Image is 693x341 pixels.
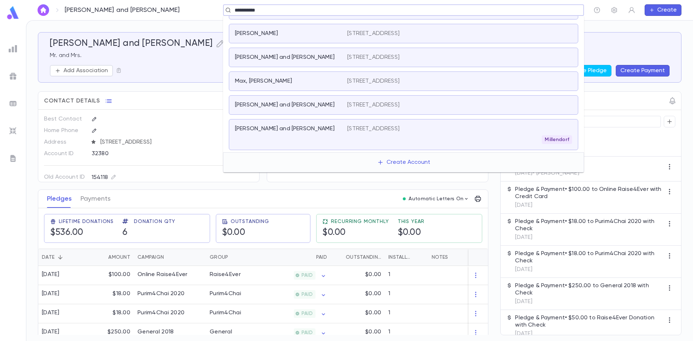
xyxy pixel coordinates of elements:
[210,328,232,336] div: General
[138,249,164,266] div: Campaign
[331,249,385,266] div: Outstanding
[409,196,463,202] p: Automatic Letters On
[42,249,55,266] div: Date
[122,227,175,238] h5: 6
[515,266,664,273] p: [DATE]
[210,271,241,278] div: Raise4Ever
[542,137,572,143] span: Millendorf
[87,249,134,266] div: Amount
[50,65,113,76] button: Add Association
[42,309,60,316] div: [DATE]
[515,234,664,241] p: [DATE]
[210,249,228,266] div: Group
[365,328,381,336] p: $0.00
[346,249,381,266] div: Outstanding
[388,249,413,266] div: Installments
[42,271,60,278] div: [DATE]
[65,6,180,14] p: [PERSON_NAME] and [PERSON_NAME]
[44,136,86,148] p: Address
[515,314,664,329] p: Pledge & Payment • $50.00 to Raise4Ever Donation with Check
[365,290,381,297] p: $0.00
[235,30,278,37] p: [PERSON_NAME]
[138,328,174,336] div: General 2018
[138,271,188,278] div: Online Raise4Ever
[322,227,389,238] h5: $0.00
[47,190,72,208] button: Pledges
[138,290,184,297] div: Purim4Chai 2020
[50,38,213,49] h5: [PERSON_NAME] and [PERSON_NAME]
[515,330,664,337] p: [DATE]
[398,227,425,238] h5: $0.00
[298,272,315,278] span: PAID
[59,219,114,224] span: Lifetime Donations
[432,249,448,266] div: Notes
[515,218,664,232] p: Pledge & Payment • $18.00 to Purim4Chai 2020 with Check
[428,249,518,266] div: Notes
[347,54,400,61] p: [STREET_ADDRESS]
[334,252,346,263] button: Sort
[44,97,100,105] span: Contact Details
[235,78,292,85] p: Max, [PERSON_NAME]
[515,202,664,209] p: [DATE]
[210,290,241,297] div: Purim4Chai
[134,219,175,224] span: Donation Qty
[305,252,316,263] button: Sort
[9,72,17,80] img: campaigns_grey.99e729a5f7ee94e3726e6486bddda8f1.svg
[44,125,86,136] p: Home Phone
[39,7,48,13] img: home_white.a664292cf8c1dea59945f0da9f25487c.svg
[231,219,269,224] span: Outstanding
[645,4,681,16] button: Create
[44,113,86,125] p: Best Contact
[515,170,579,177] p: [DATE] • [PERSON_NAME]
[108,249,130,266] div: Amount
[42,290,60,297] div: [DATE]
[371,156,436,169] button: Create Account
[9,44,17,53] img: reports_grey.c525e4749d1bce6a11f5fe2a8de1b229.svg
[80,190,110,208] button: Payments
[235,54,335,61] p: [PERSON_NAME] and [PERSON_NAME]
[515,282,664,297] p: Pledge & Payment • $250.00 to General 2018 with Check
[222,227,269,238] h5: $0.00
[400,194,472,204] button: Automatic Letters On
[92,148,218,159] div: 32380
[9,99,17,108] img: batches_grey.339ca447c9d9533ef1741baa751efc33.svg
[515,250,664,265] p: Pledge & Payment • $18.00 to Purim4Chai 2020 with Check
[235,125,335,132] p: [PERSON_NAME] and [PERSON_NAME]
[97,139,254,146] span: [STREET_ADDRESS]
[385,285,428,304] div: 1
[164,252,175,263] button: Sort
[365,271,381,278] p: $0.00
[331,219,389,224] span: Recurring Monthly
[55,252,66,263] button: Sort
[92,173,116,182] div: 154118
[44,171,86,183] p: Old Account ID
[9,154,17,163] img: letters_grey.7941b92b52307dd3b8a917253454ce1c.svg
[347,78,400,85] p: [STREET_ADDRESS]
[260,249,331,266] div: Paid
[298,330,315,336] span: PAID
[398,219,425,224] span: This Year
[87,285,134,304] div: $18.00
[38,249,87,266] div: Date
[562,65,611,76] button: Create Pledge
[87,304,134,323] div: $18.00
[385,304,428,323] div: 1
[515,186,664,200] p: Pledge & Payment • $100.00 to Online Raise4Ever with Credit Card
[50,227,114,238] h5: $536.00
[87,266,134,285] div: $100.00
[298,292,315,297] span: PAID
[97,252,108,263] button: Sort
[235,101,335,109] p: [PERSON_NAME] and [PERSON_NAME]
[44,148,86,159] p: Account ID
[6,6,20,20] img: logo
[64,67,108,74] p: Add Association
[385,249,428,266] div: Installments
[50,52,670,59] p: Mr. and Mrs.
[134,249,206,266] div: Campaign
[385,266,428,285] div: 1
[347,125,400,132] p: [STREET_ADDRESS]
[298,311,315,316] span: PAID
[42,328,60,336] div: [DATE]
[9,127,17,135] img: imports_grey.530a8a0e642e233f2baf0ef88e8c9fcb.svg
[365,309,381,316] p: $0.00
